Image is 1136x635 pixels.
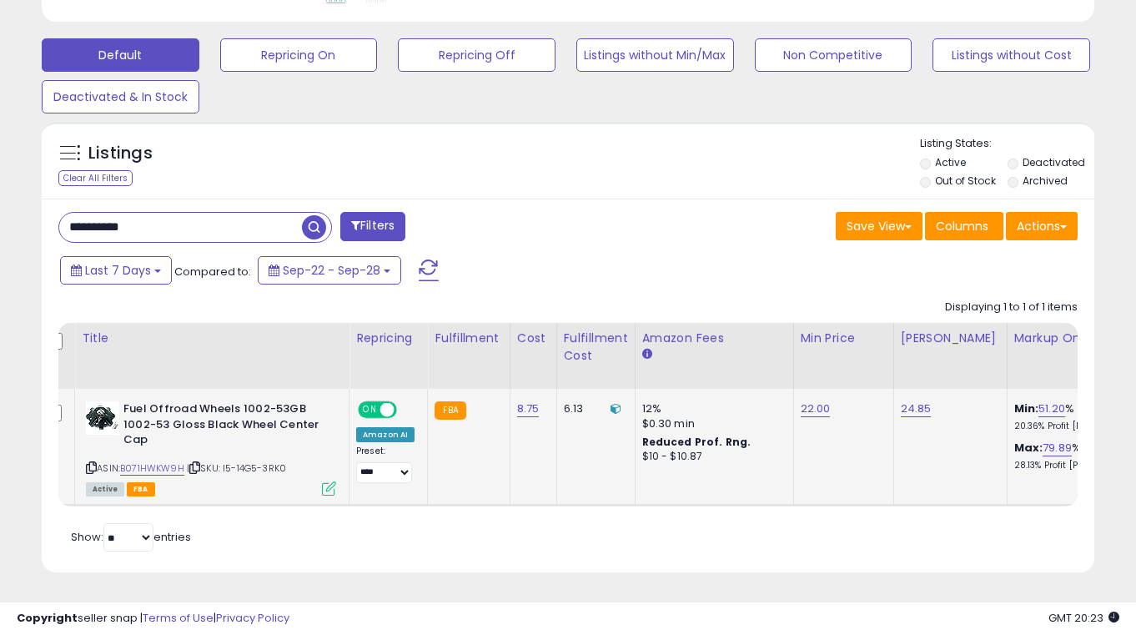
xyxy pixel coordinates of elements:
label: Archived [1023,174,1068,188]
button: Repricing Off [398,38,555,72]
div: 6.13 [564,401,622,416]
div: Min Price [801,330,887,347]
button: Columns [925,212,1003,240]
div: seller snap | | [17,611,289,627]
button: Filters [340,212,405,241]
button: Default [42,38,199,72]
span: Show: entries [71,529,191,545]
span: Last 7 Days [85,262,151,279]
b: Min: [1014,401,1039,416]
div: Repricing [356,330,420,347]
div: Clear All Filters [58,170,133,186]
button: Deactivated & In Stock [42,80,199,113]
div: Amazon Fees [642,330,787,347]
b: Reduced Prof. Rng. [642,435,751,449]
a: 8.75 [517,401,540,417]
span: OFF [395,403,421,417]
div: $0.30 min [642,416,781,431]
button: Save View [836,212,922,240]
label: Out of Stock [935,174,996,188]
a: 24.85 [901,401,932,417]
div: Displaying 1 to 1 of 1 items [945,300,1078,315]
strong: Copyright [17,610,78,626]
label: Deactivated [1023,155,1085,169]
button: Sep-22 - Sep-28 [258,256,401,285]
div: Title [82,330,342,347]
div: Fulfillment [435,330,502,347]
div: $10 - $10.87 [642,450,781,464]
span: 2025-10-6 20:23 GMT [1048,610,1119,626]
b: Fuel Offroad Wheels 1002-53GB 1002-53 Gloss Black Wheel Center Cap [123,401,326,452]
span: All listings currently available for purchase on Amazon [86,482,124,496]
span: Compared to: [174,264,251,280]
a: Terms of Use [143,610,214,626]
b: Max: [1014,440,1043,456]
div: [PERSON_NAME] [901,330,1000,347]
button: Listings without Min/Max [576,38,734,72]
button: Actions [1006,212,1078,240]
div: Cost [517,330,550,347]
div: Preset: [356,446,415,483]
span: FBA [127,482,155,496]
p: Listing States: [920,136,1095,152]
button: Repricing On [220,38,378,72]
button: Non Competitive [755,38,912,72]
button: Last 7 Days [60,256,172,285]
small: FBA [435,401,465,420]
a: 51.20 [1038,401,1065,417]
div: Amazon AI [356,427,415,442]
div: ASIN: [86,401,336,494]
span: Sep-22 - Sep-28 [283,262,380,279]
a: Privacy Policy [216,610,289,626]
div: 12% [642,401,781,416]
small: Amazon Fees. [642,347,652,362]
a: B071HWKW9H [120,461,184,476]
label: Active [935,155,966,169]
span: | SKU: I5-14G5-3RK0 [187,461,286,475]
h5: Listings [88,142,153,165]
div: Fulfillment Cost [564,330,628,365]
a: 22.00 [801,401,831,417]
span: ON [359,403,380,417]
button: Listings without Cost [932,38,1090,72]
img: 415l-mCN2OL._SL40_.jpg [86,401,119,435]
span: Columns [936,218,988,234]
a: 79.89 [1043,440,1072,456]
